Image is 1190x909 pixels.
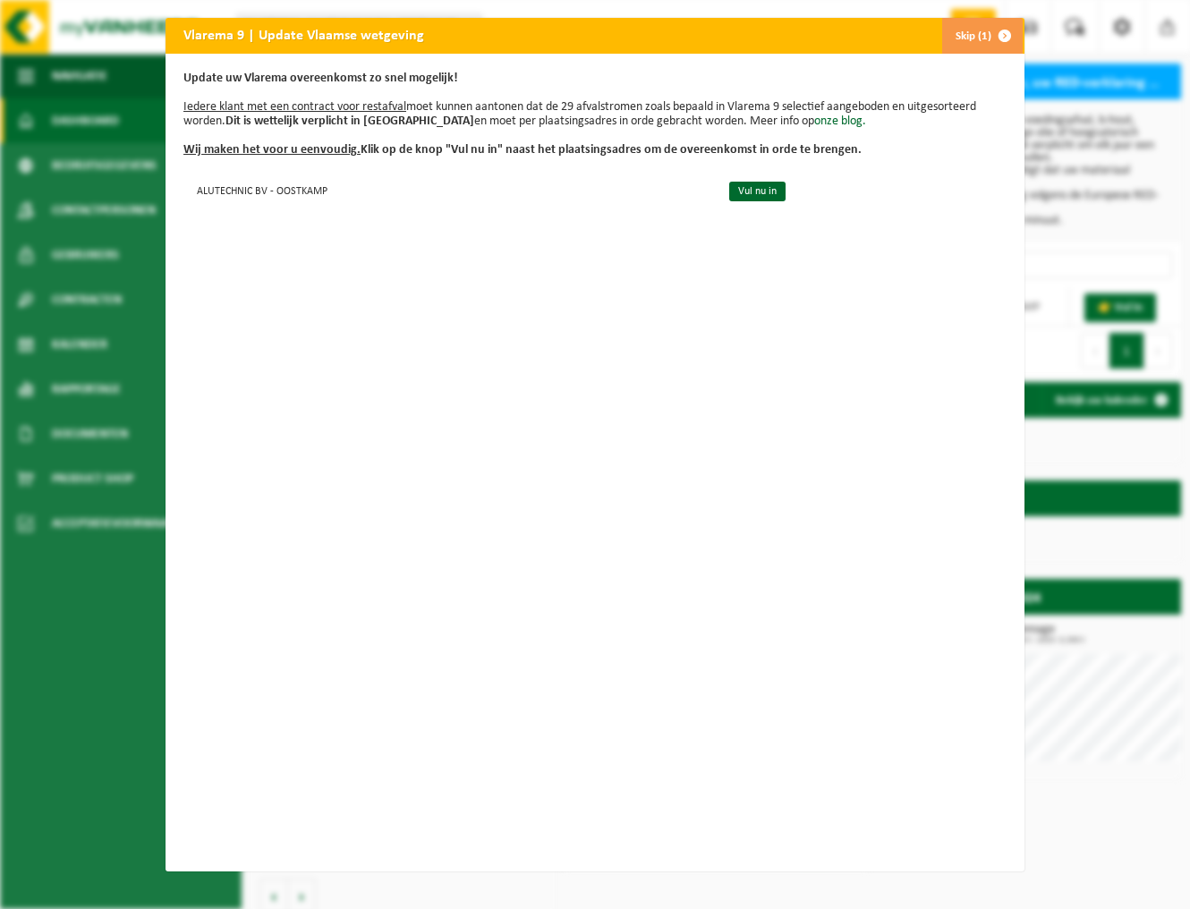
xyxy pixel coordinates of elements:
h2: Vlarema 9 | Update Vlaamse wetgeving [166,18,442,52]
b: Dit is wettelijk verplicht in [GEOGRAPHIC_DATA] [225,115,474,128]
td: ALUTECHNIC BV - OOSTKAMP [183,175,714,205]
a: onze blog. [814,115,866,128]
p: moet kunnen aantonen dat de 29 afvalstromen zoals bepaald in Vlarema 9 selectief aangeboden en ui... [183,72,1007,157]
u: Wij maken het voor u eenvoudig. [183,143,361,157]
button: Skip (1) [941,18,1023,54]
a: Vul nu in [729,182,786,201]
b: Klik op de knop "Vul nu in" naast het plaatsingsadres om de overeenkomst in orde te brengen. [183,143,862,157]
b: Update uw Vlarema overeenkomst zo snel mogelijk! [183,72,458,85]
u: Iedere klant met een contract voor restafval [183,100,406,114]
